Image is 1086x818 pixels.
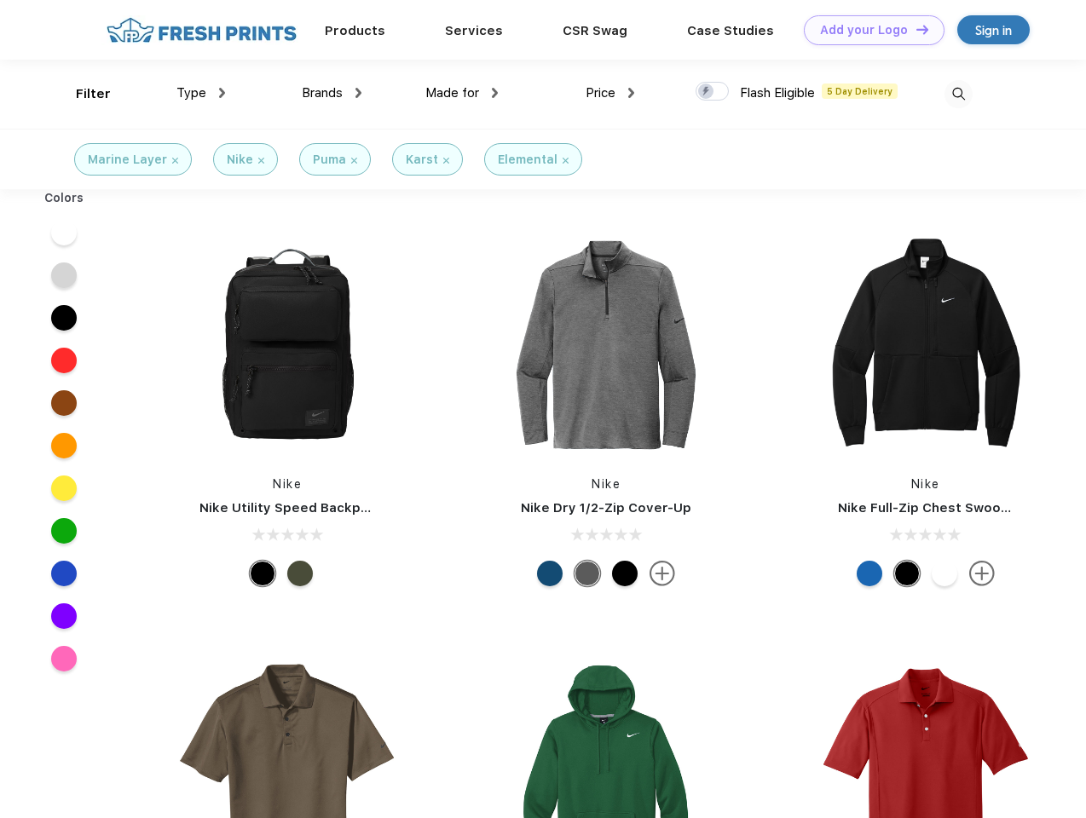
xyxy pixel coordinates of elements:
[838,500,1065,516] a: Nike Full-Zip Chest Swoosh Jacket
[740,85,815,101] span: Flash Eligible
[227,151,253,169] div: Nike
[492,88,498,98] img: dropdown.png
[493,232,719,458] img: func=resize&h=266
[537,561,563,586] div: Gym Blue
[199,500,384,516] a: Nike Utility Speed Backpack
[822,84,898,99] span: 5 Day Delivery
[575,561,600,586] div: Black Heather
[932,561,957,586] div: White
[592,477,621,491] a: Nike
[32,189,97,207] div: Colors
[355,88,361,98] img: dropdown.png
[258,158,264,164] img: filter_cancel.svg
[563,158,569,164] img: filter_cancel.svg
[325,23,385,38] a: Products
[176,85,206,101] span: Type
[174,232,401,458] img: func=resize&h=266
[969,561,995,586] img: more.svg
[101,15,302,45] img: fo%20logo%202.webp
[957,15,1030,44] a: Sign in
[812,232,1039,458] img: func=resize&h=266
[172,158,178,164] img: filter_cancel.svg
[820,23,908,37] div: Add your Logo
[911,477,940,491] a: Nike
[586,85,615,101] span: Price
[351,158,357,164] img: filter_cancel.svg
[894,561,920,586] div: Black
[219,88,225,98] img: dropdown.png
[521,500,691,516] a: Nike Dry 1/2-Zip Cover-Up
[443,158,449,164] img: filter_cancel.svg
[944,80,973,108] img: desktop_search.svg
[628,88,634,98] img: dropdown.png
[250,561,275,586] div: Black
[302,85,343,101] span: Brands
[425,85,479,101] span: Made for
[916,25,928,34] img: DT
[445,23,503,38] a: Services
[612,561,638,586] div: Black
[975,20,1012,40] div: Sign in
[287,561,313,586] div: Cargo Khaki
[650,561,675,586] img: more.svg
[857,561,882,586] div: Royal
[273,477,302,491] a: Nike
[76,84,111,104] div: Filter
[313,151,346,169] div: Puma
[563,23,627,38] a: CSR Swag
[406,151,438,169] div: Karst
[498,151,557,169] div: Elemental
[88,151,167,169] div: Marine Layer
